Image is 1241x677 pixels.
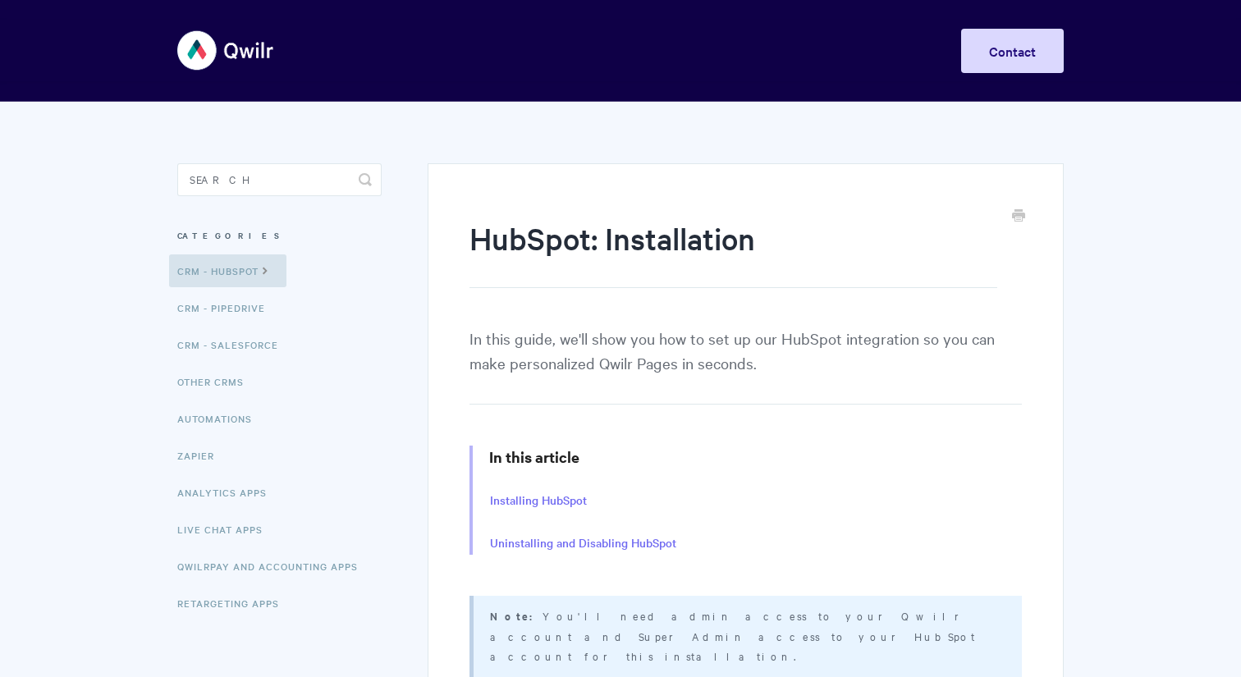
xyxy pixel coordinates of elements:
[177,439,227,472] a: Zapier
[177,20,275,81] img: Qwilr Help Center
[177,221,382,250] h3: Categories
[490,606,1001,666] p: You'll need admin access to your Qwilr account and Super Admin access to your HubSpot account for...
[177,365,256,398] a: Other CRMs
[490,608,543,624] strong: Note:
[490,534,676,552] a: Uninstalling and Disabling HubSpot
[177,402,264,435] a: Automations
[490,492,587,510] a: Installing HubSpot
[169,254,286,287] a: CRM - HubSpot
[177,291,277,324] a: CRM - Pipedrive
[177,476,279,509] a: Analytics Apps
[177,550,370,583] a: QwilrPay and Accounting Apps
[177,328,291,361] a: CRM - Salesforce
[177,587,291,620] a: Retargeting Apps
[177,513,275,546] a: Live Chat Apps
[469,217,997,288] h1: HubSpot: Installation
[469,326,1022,405] p: In this guide, we'll show you how to set up our HubSpot integration so you can make personalized ...
[961,29,1064,73] a: Contact
[489,446,1022,469] h3: In this article
[1012,208,1025,226] a: Print this Article
[177,163,382,196] input: Search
